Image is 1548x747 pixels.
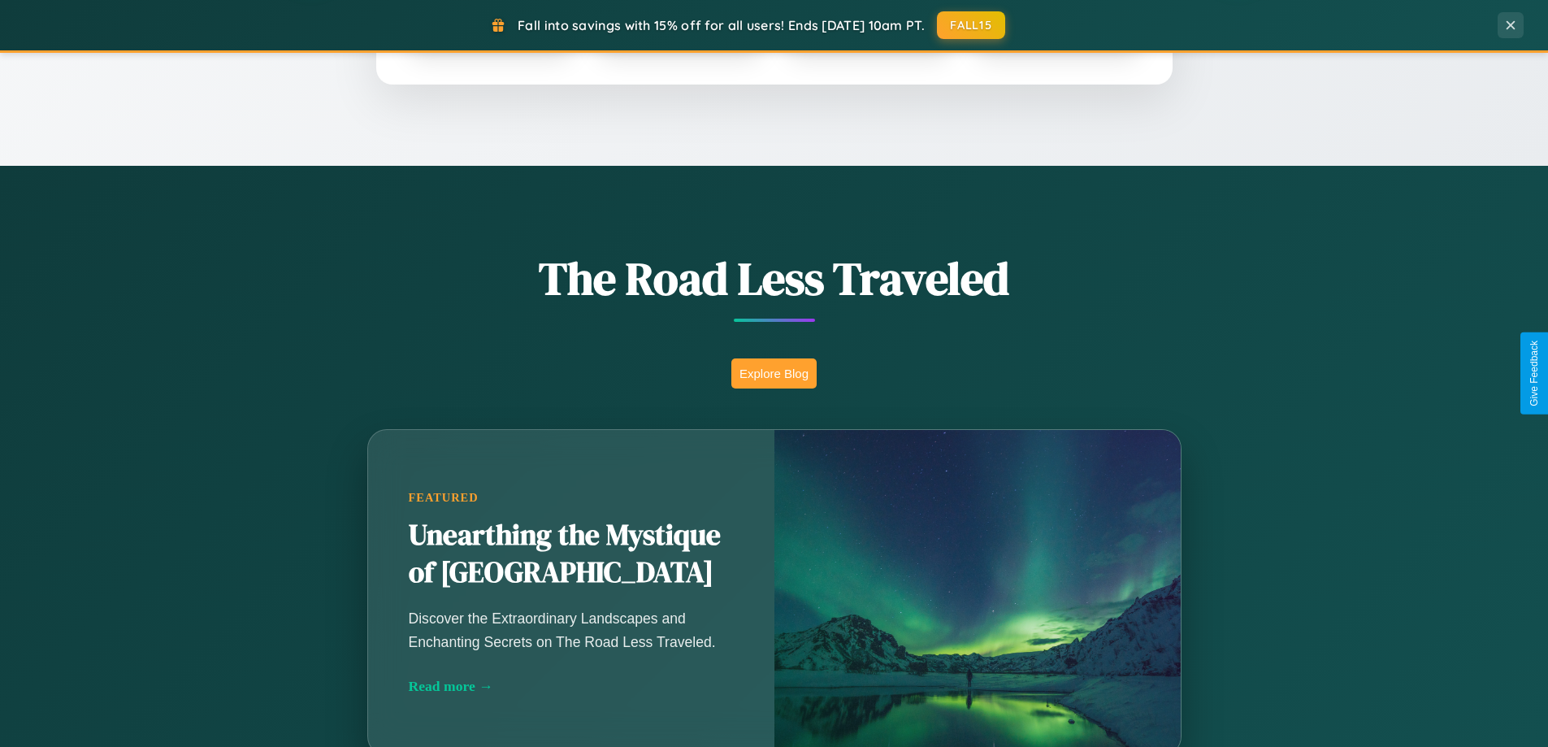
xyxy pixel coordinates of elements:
div: Give Feedback [1528,341,1540,406]
p: Discover the Extraordinary Landscapes and Enchanting Secrets on The Road Less Traveled. [409,607,734,653]
span: Fall into savings with 15% off for all users! Ends [DATE] 10am PT. [518,17,925,33]
div: Read more → [409,678,734,695]
div: Featured [409,491,734,505]
h2: Unearthing the Mystique of [GEOGRAPHIC_DATA] [409,517,734,592]
button: FALL15 [937,11,1005,39]
h1: The Road Less Traveled [287,247,1262,310]
button: Explore Blog [731,358,817,389]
